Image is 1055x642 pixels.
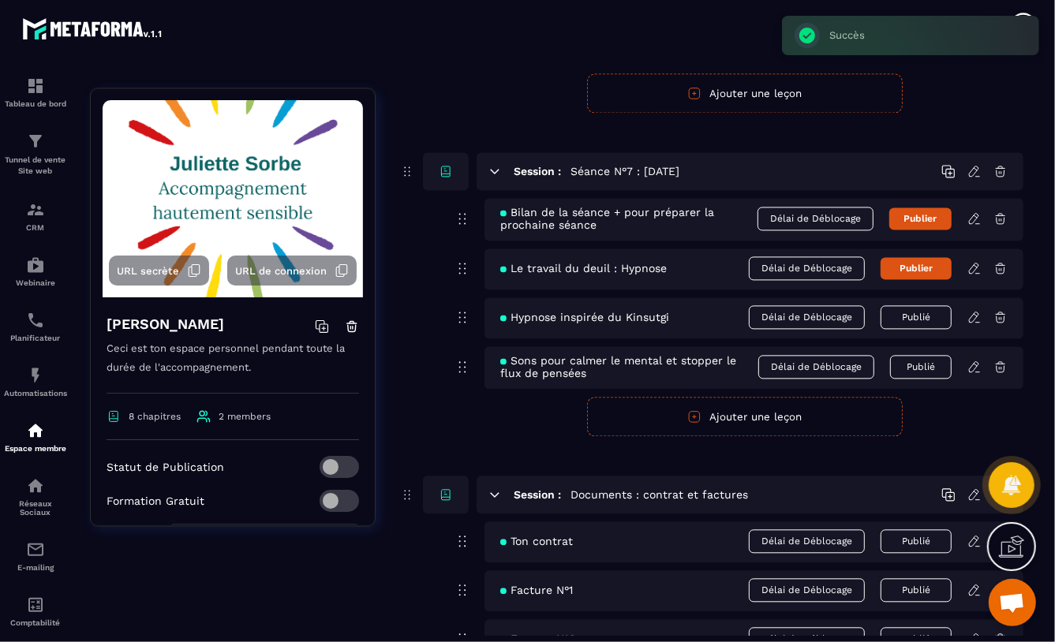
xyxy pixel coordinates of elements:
img: formation [26,200,45,219]
span: Délai de Déblocage [758,355,874,379]
img: automations [26,256,45,274]
span: Délai de Déblocage [749,256,865,280]
span: Sons pour calmer le mental et stopper le flux de pensées [500,354,758,379]
img: formation [26,77,45,95]
span: URL secrète [117,265,179,277]
h4: [PERSON_NAME] [107,313,224,335]
button: URL de connexion [227,256,357,286]
span: Ton contrat [500,535,573,547]
p: Statut de Publication [107,461,224,473]
a: automationsautomationsEspace membre [4,409,67,465]
h6: Session : [514,165,561,177]
img: social-network [26,476,45,495]
p: Espace membre [4,444,67,453]
h6: Session : [514,488,561,501]
img: scheduler [26,311,45,330]
p: CRM [4,223,67,232]
a: accountantaccountantComptabilité [4,584,67,639]
a: social-networksocial-networkRéseaux Sociaux [4,465,67,528]
span: Délai de Déblocage [749,578,865,602]
span: Délai de Déblocage [758,207,874,230]
p: Webinaire [4,278,67,287]
p: Formation Gratuit [107,495,204,507]
button: Publié [890,355,952,379]
p: Ceci est ton espace personnel pendant toute la durée de l'accompagnement. [107,339,359,394]
img: email [26,540,45,559]
button: Publier [881,257,952,279]
span: Le travail du deuil : Hypnose [500,262,667,274]
a: formationformationTunnel de vente Site web [4,120,67,188]
a: automationsautomationsWebinaire [4,244,67,299]
img: logo [22,14,164,43]
span: 8 chapitres [129,411,181,422]
div: Search for option [170,524,359,560]
img: accountant [26,595,45,614]
button: Publié [881,529,952,553]
a: formationformationCRM [4,188,67,244]
p: Tableau de bord [4,99,67,108]
span: Délai de Déblocage [749,305,865,329]
button: URL secrète [109,256,209,286]
p: Planificateur [4,334,67,342]
button: Ajouter une leçon [587,397,903,436]
a: schedulerschedulerPlanificateur [4,299,67,354]
p: Réseaux Sociaux [4,499,67,517]
button: Publié [881,305,952,329]
div: Ouvrir le chat [989,579,1036,626]
a: formationformationTableau de bord [4,65,67,120]
button: Publier [889,207,952,230]
img: formation [26,132,45,151]
span: URL de connexion [235,265,327,277]
p: E-mailing [4,563,67,572]
span: Bilan de la séance + pour préparer la prochaine séance [500,206,758,231]
h5: Documents : contrat et factures [571,487,748,502]
p: Comptabilité [4,618,67,627]
span: Facture N°1 [500,584,573,596]
a: emailemailE-mailing [4,528,67,584]
span: Hypnose inspirée du Kinsutgi [500,311,669,323]
p: Tunnel de vente Site web [4,155,67,177]
img: automations [26,366,45,385]
a: automationsautomationsAutomatisations [4,354,67,409]
p: Automatisations [4,389,67,398]
h5: Séance N°7 : [DATE] [571,163,679,179]
button: Publié [881,578,952,602]
img: automations [26,421,45,440]
button: Ajouter une leçon [587,73,903,113]
img: background [103,100,363,297]
span: 2 members [219,411,271,422]
span: Délai de Déblocage [749,529,865,553]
